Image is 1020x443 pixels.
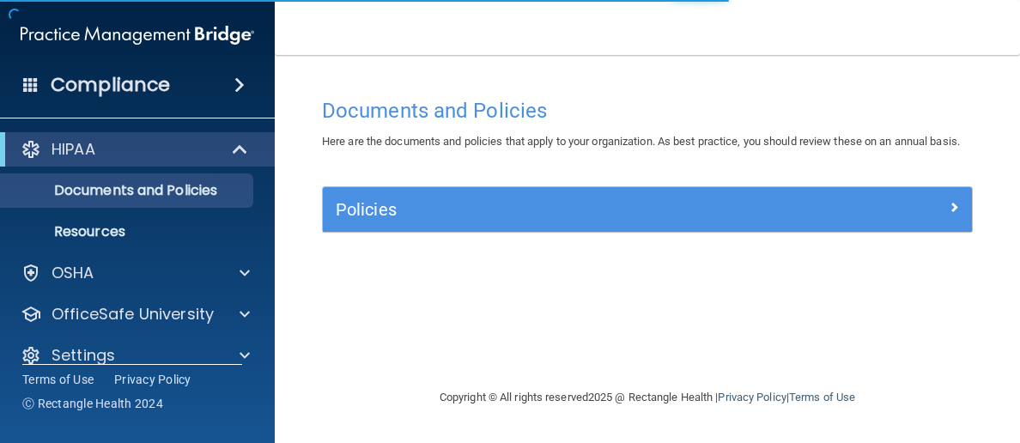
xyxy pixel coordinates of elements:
[21,345,250,366] a: Settings
[52,304,214,325] p: OfficeSafe University
[336,196,959,223] a: Policies
[21,18,254,52] img: PMB logo
[22,371,94,388] a: Terms of Use
[789,391,855,404] a: Terms of Use
[334,370,961,425] div: Copyright © All rights reserved 2025 @ Rectangle Health | |
[21,263,250,283] a: OSHA
[336,200,797,219] h5: Policies
[11,182,246,199] p: Documents and Policies
[52,139,95,160] p: HIPAA
[322,100,973,122] h4: Documents and Policies
[21,139,249,160] a: HIPAA
[11,223,246,240] p: Resources
[51,73,170,97] h4: Compliance
[718,391,786,404] a: Privacy Policy
[114,371,191,388] a: Privacy Policy
[22,395,163,412] span: Ⓒ Rectangle Health 2024
[52,263,94,283] p: OSHA
[21,304,250,325] a: OfficeSafe University
[322,135,960,148] span: Here are the documents and policies that apply to your organization. As best practice, you should...
[52,345,115,366] p: Settings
